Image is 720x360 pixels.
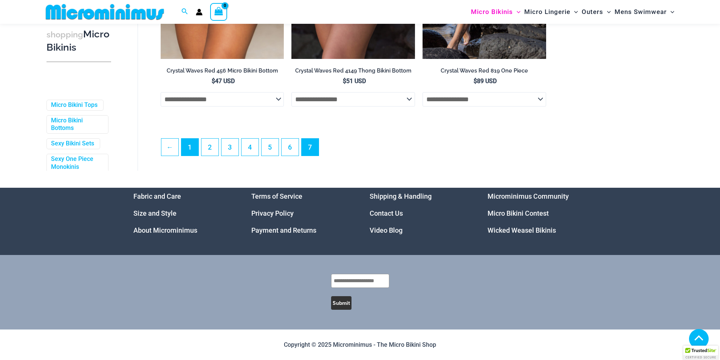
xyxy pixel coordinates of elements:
[580,2,613,22] a: OutersMenu ToggleMenu Toggle
[513,2,520,22] span: Menu Toggle
[603,2,611,22] span: Menu Toggle
[423,67,546,74] h2: Crystal Waves Red 819 One Piece
[469,2,522,22] a: Micro BikinisMenu ToggleMenu Toggle
[488,192,569,200] a: Microminimus Community
[291,67,415,77] a: Crystal Waves Red 4149 Thong Bikini Bottom
[51,155,102,171] a: Sexy One Piece Monokinis
[282,139,299,156] a: Page 6
[161,139,178,156] a: ←
[488,209,549,217] a: Micro Bikini Contest
[51,140,94,148] a: Sexy Bikini Sets
[488,188,587,239] aside: Footer Widget 4
[133,188,233,239] aside: Footer Widget 1
[613,2,676,22] a: Mens SwimwearMenu ToggleMenu Toggle
[302,139,319,156] span: Page 7
[262,139,279,156] a: Page 5
[133,339,587,351] p: Copyright © 2025 Microminimus - The Micro Bikini Shop
[212,77,215,85] span: $
[251,226,316,234] a: Payment and Returns
[343,77,366,85] bdi: 51 USD
[251,192,302,200] a: Terms of Service
[210,3,228,20] a: View Shopping Cart, empty
[46,30,83,39] span: shopping
[582,2,603,22] span: Outers
[370,192,432,200] a: Shipping & Handling
[133,188,233,239] nav: Menu
[291,67,415,74] h2: Crystal Waves Red 4149 Thong Bikini Bottom
[683,346,718,360] div: TrustedSite Certified
[343,77,346,85] span: $
[242,139,259,156] a: Page 4
[522,2,580,22] a: Micro LingerieMenu ToggleMenu Toggle
[161,67,284,77] a: Crystal Waves Red 456 Micro Bikini Bottom
[161,67,284,74] h2: Crystal Waves Red 456 Micro Bikini Bottom
[161,138,677,160] nav: Product Pagination
[181,139,198,156] a: Page 1
[471,2,513,22] span: Micro Bikinis
[221,139,238,156] a: Page 3
[133,226,197,234] a: About Microminimus
[474,77,497,85] bdi: 89 USD
[488,226,556,234] a: Wicked Weasel Bikinis
[615,2,667,22] span: Mens Swimwear
[474,77,477,85] span: $
[46,28,111,54] h3: Micro Bikinis
[423,67,546,77] a: Crystal Waves Red 819 One Piece
[51,116,102,132] a: Micro Bikini Bottoms
[468,1,678,23] nav: Site Navigation
[251,188,351,239] nav: Menu
[43,3,167,20] img: MM SHOP LOGO FLAT
[196,9,203,15] a: Account icon link
[524,2,570,22] span: Micro Lingerie
[570,2,578,22] span: Menu Toggle
[370,188,469,239] nav: Menu
[331,296,351,310] button: Submit
[251,209,294,217] a: Privacy Policy
[51,101,98,109] a: Micro Bikini Tops
[212,77,235,85] bdi: 47 USD
[251,188,351,239] aside: Footer Widget 2
[667,2,674,22] span: Menu Toggle
[370,226,403,234] a: Video Blog
[133,192,181,200] a: Fabric and Care
[488,188,587,239] nav: Menu
[201,139,218,156] a: Page 2
[370,188,469,239] aside: Footer Widget 3
[370,209,403,217] a: Contact Us
[181,7,188,17] a: Search icon link
[133,209,177,217] a: Size and Style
